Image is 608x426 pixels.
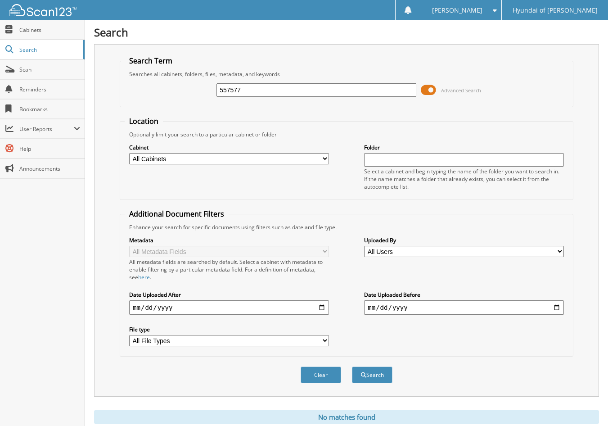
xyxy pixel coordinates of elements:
[432,8,482,13] span: [PERSON_NAME]
[19,86,80,93] span: Reminders
[129,258,329,281] div: All metadata fields are searched by default. Select a cabinet with metadata to enable filtering b...
[125,223,568,231] div: Enhance your search for specific documents using filters such as date and file type.
[19,165,80,172] span: Announcements
[125,56,177,66] legend: Search Term
[19,46,79,54] span: Search
[125,116,163,126] legend: Location
[301,367,341,383] button: Clear
[513,8,598,13] span: Hyundai of [PERSON_NAME]
[125,209,229,219] legend: Additional Document Filters
[364,291,564,299] label: Date Uploaded Before
[19,125,74,133] span: User Reports
[94,25,599,40] h1: Search
[19,66,80,73] span: Scan
[125,131,568,138] div: Optionally limit your search to a particular cabinet or folder
[125,70,568,78] div: Searches all cabinets, folders, files, metadata, and keywords
[441,87,481,94] span: Advanced Search
[364,168,564,190] div: Select a cabinet and begin typing the name of the folder you want to search in. If the name match...
[352,367,392,383] button: Search
[9,4,77,16] img: scan123-logo-white.svg
[138,273,150,281] a: here
[19,26,80,34] span: Cabinets
[129,326,329,333] label: File type
[94,410,599,424] div: No matches found
[129,236,329,244] label: Metadata
[364,300,564,315] input: end
[19,145,80,153] span: Help
[129,291,329,299] label: Date Uploaded After
[364,236,564,244] label: Uploaded By
[19,105,80,113] span: Bookmarks
[129,144,329,151] label: Cabinet
[129,300,329,315] input: start
[364,144,564,151] label: Folder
